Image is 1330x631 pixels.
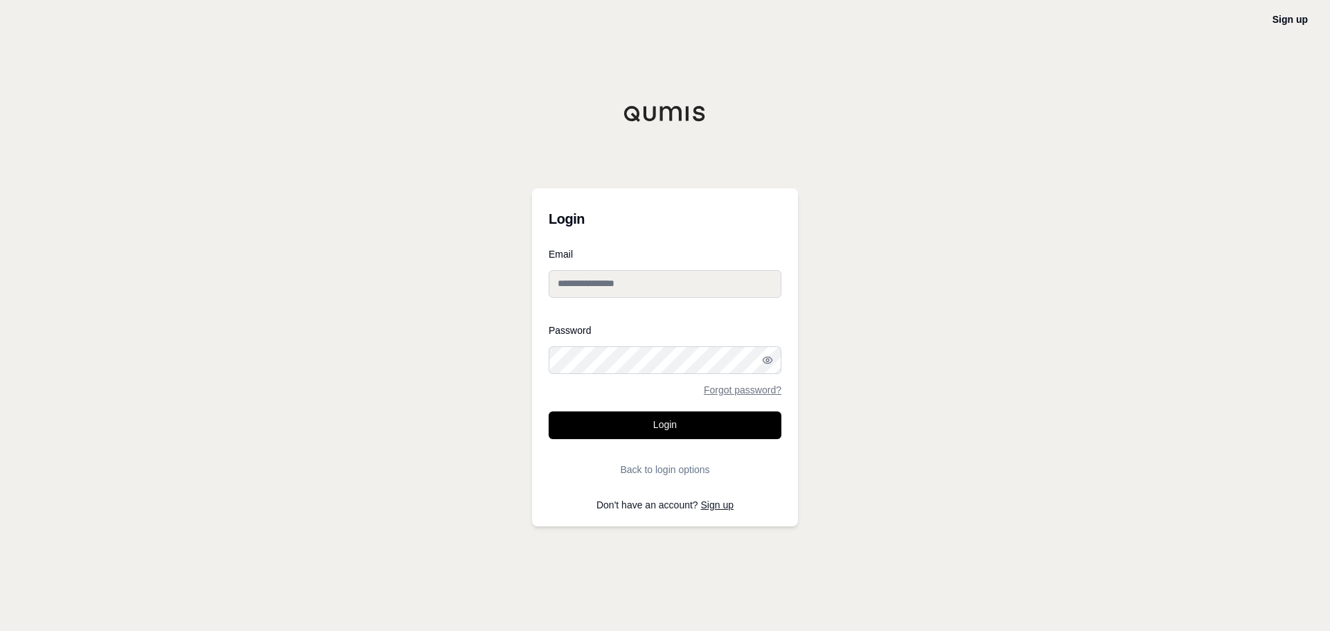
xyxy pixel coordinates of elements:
[701,499,734,510] a: Sign up
[1273,14,1308,25] a: Sign up
[549,411,781,439] button: Login
[549,205,781,233] h3: Login
[704,385,781,395] a: Forgot password?
[549,326,781,335] label: Password
[549,456,781,483] button: Back to login options
[549,249,781,259] label: Email
[623,105,707,122] img: Qumis
[549,500,781,510] p: Don't have an account?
